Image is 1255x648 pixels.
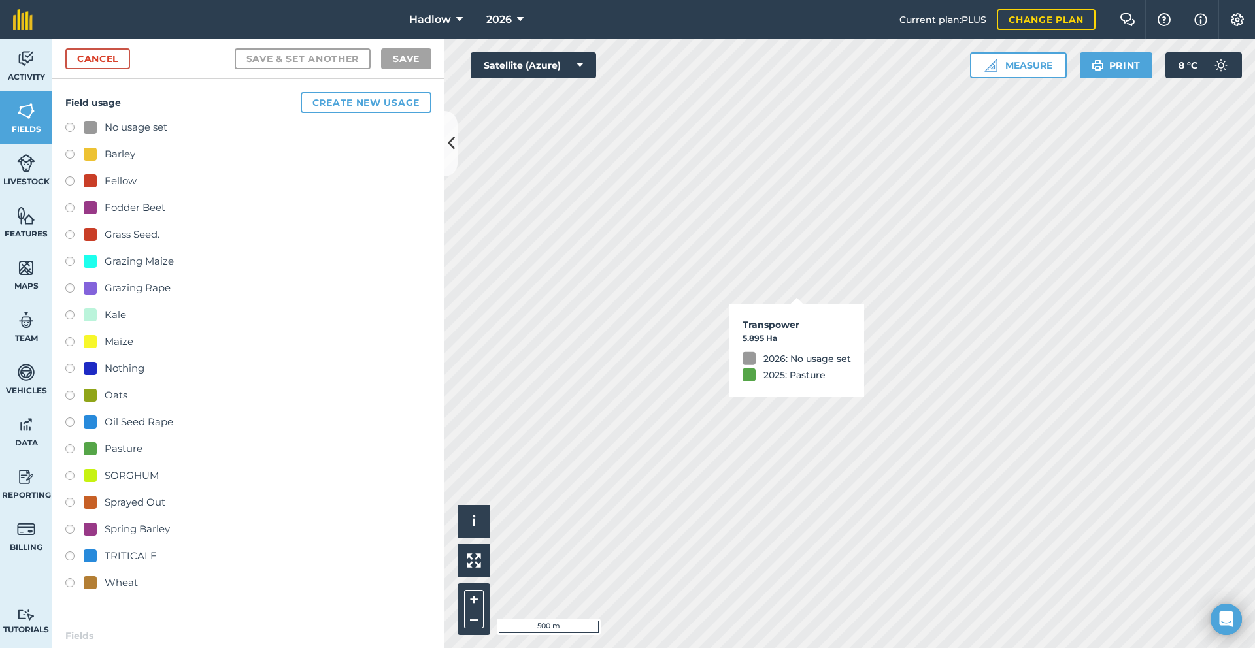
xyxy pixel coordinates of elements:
[105,173,137,189] div: Fellow
[464,609,484,628] button: –
[65,48,130,69] a: Cancel
[105,307,126,323] div: Kale
[1092,57,1104,73] img: svg+xml;base64,PHN2ZyB4bWxucz0iaHR0cDovL3d3dy53My5vcmcvMjAwMC9zdmciIHdpZHRoPSIxOSIgaGVpZ2h0PSIyNC...
[105,575,138,591] div: Wheat
[105,494,165,510] div: Sprayed Out
[105,253,174,269] div: Grazing Maize
[17,154,35,173] img: svg+xml;base64,PD94bWwgdmVyc2lvbj0iMS4wIiBlbmNvZGluZz0idXRmLTgiPz4KPCEtLSBHZW5lcmF0b3I6IEFkb2JlIE...
[65,92,431,113] h4: Field usage
[17,363,35,382] img: svg+xml;base64,PD94bWwgdmVyc2lvbj0iMS4wIiBlbmNvZGluZz0idXRmLTgiPz4KPCEtLSBHZW5lcmF0b3I6IEFkb2JlIE...
[105,227,159,242] div: Grass Seed.
[458,505,490,538] button: i
[486,12,512,27] span: 2026
[1080,52,1153,78] button: Print
[984,59,997,72] img: Ruler icon
[105,414,173,430] div: Oil Seed Rape
[472,513,476,529] span: i
[105,548,157,564] div: TRITICALE
[17,609,35,621] img: svg+xml;base64,PD94bWwgdmVyc2lvbj0iMS4wIiBlbmNvZGluZz0idXRmLTgiPz4KPCEtLSBHZW5lcmF0b3I6IEFkb2JlIE...
[899,12,986,27] span: Current plan : PLUS
[105,120,167,135] div: No usage set
[743,317,851,332] h3: Transpower
[13,9,33,30] img: fieldmargin Logo
[1230,13,1245,26] img: A cog icon
[17,519,35,539] img: svg+xml;base64,PD94bWwgdmVyc2lvbj0iMS4wIiBlbmNvZGluZz0idXRmLTgiPz4KPCEtLSBHZW5lcmF0b3I6IEFkb2JlIE...
[1194,12,1207,27] img: svg+xml;base64,PHN2ZyB4bWxucz0iaHR0cDovL3d3dy53My5vcmcvMjAwMC9zdmciIHdpZHRoPSIxNyIgaGVpZ2h0PSIxNy...
[1165,52,1242,78] button: 8 °C
[1179,52,1197,78] span: 8 ° C
[997,9,1096,30] a: Change plan
[1120,13,1135,26] img: Two speech bubbles overlapping with the left bubble in the forefront
[409,12,451,27] span: Hadlow
[17,415,35,434] img: svg+xml;base64,PD94bWwgdmVyc2lvbj0iMS4wIiBlbmNvZGluZz0idXRmLTgiPz4KPCEtLSBHZW5lcmF0b3I6IEFkb2JlIE...
[105,521,170,537] div: Spring Barley
[301,92,431,113] button: Create new usage
[105,361,144,376] div: Nothing
[381,48,431,69] button: Save
[105,387,127,403] div: Oats
[105,441,142,457] div: Pasture
[1208,52,1234,78] img: svg+xml;base64,PD94bWwgdmVyc2lvbj0iMS4wIiBlbmNvZGluZz0idXRmLTgiPz4KPCEtLSBHZW5lcmF0b3I6IEFkb2JlIE...
[105,334,133,349] div: Maize
[970,52,1067,78] button: Measure
[17,101,35,121] img: svg+xml;base64,PHN2ZyB4bWxucz0iaHR0cDovL3d3dy53My5vcmcvMjAwMC9zdmciIHdpZHRoPSI1NiIgaGVpZ2h0PSI2MC...
[17,258,35,278] img: svg+xml;base64,PHN2ZyB4bWxucz0iaHR0cDovL3d3dy53My5vcmcvMjAwMC9zdmciIHdpZHRoPSI1NiIgaGVpZ2h0PSI2MC...
[105,146,135,162] div: Barley
[17,467,35,487] img: svg+xml;base64,PD94bWwgdmVyc2lvbj0iMS4wIiBlbmNvZGluZz0idXRmLTgiPz4KPCEtLSBHZW5lcmF0b3I6IEFkb2JlIE...
[17,49,35,69] img: svg+xml;base64,PD94bWwgdmVyc2lvbj0iMS4wIiBlbmNvZGluZz0idXRmLTgiPz4KPCEtLSBHZW5lcmF0b3I6IEFkb2JlIE...
[17,310,35,330] img: svg+xml;base64,PD94bWwgdmVyc2lvbj0iMS4wIiBlbmNvZGluZz0idXRmLTgiPz4KPCEtLSBHZW5lcmF0b3I6IEFkb2JlIE...
[464,590,484,609] button: +
[105,468,159,483] div: SORGHUM
[763,368,826,382] div: 2025: Pasture
[105,200,165,216] div: Fodder Beet
[235,48,371,69] button: Save & set another
[471,52,596,78] button: Satellite (Azure)
[105,280,171,296] div: Grazing Rape
[467,553,481,568] img: Four arrows, one pointing top left, one top right, one bottom right and the last bottom left
[763,351,851,365] div: 2026: No usage set
[1211,604,1242,635] div: Open Intercom Messenger
[1156,13,1172,26] img: A question mark icon
[743,333,777,343] strong: 5.895 Ha
[17,206,35,225] img: svg+xml;base64,PHN2ZyB4bWxucz0iaHR0cDovL3d3dy53My5vcmcvMjAwMC9zdmciIHdpZHRoPSI1NiIgaGVpZ2h0PSI2MC...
